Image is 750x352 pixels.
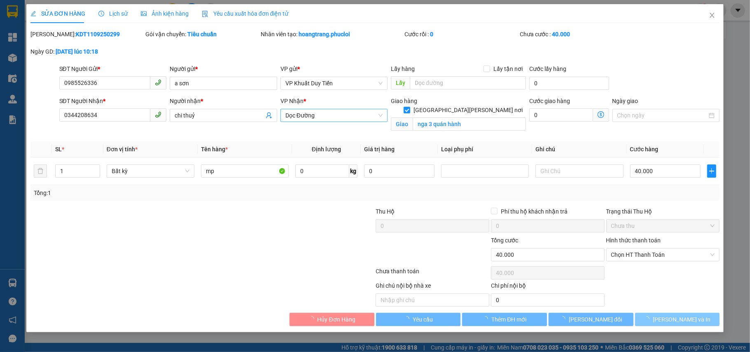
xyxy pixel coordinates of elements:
[266,112,272,119] span: user-add
[708,168,716,174] span: plus
[391,66,415,72] span: Lấy hàng
[701,4,724,27] button: Close
[170,96,277,106] div: Người nhận
[318,315,355,324] span: Hủy Đơn Hàng
[349,164,357,178] span: kg
[612,98,638,104] label: Ngày giao
[611,220,715,232] span: Chưa thu
[112,165,189,177] span: Bất kỳ
[59,96,167,106] div: SĐT Người Nhận
[145,30,259,39] div: Gói vận chuyển:
[617,111,708,120] input: Ngày giao
[404,30,518,39] div: Cước rồi :
[410,76,526,89] input: Dọc đường
[549,313,633,326] button: [PERSON_NAME] đổi
[529,77,609,90] input: Cước lấy hàng
[644,316,653,322] span: loading
[280,64,388,73] div: VP gửi
[98,10,128,17] span: Lịch sử
[261,30,403,39] div: Nhân viên tạo:
[141,11,147,16] span: picture
[529,108,593,122] input: Cước giao hàng
[413,315,433,324] span: Yêu cầu
[290,313,374,326] button: Hủy Đơn Hàng
[707,164,716,178] button: plus
[30,10,85,17] span: SỬA ĐƠN HÀNG
[202,10,289,17] span: Yêu cầu xuất hóa đơn điện tử
[404,316,413,322] span: loading
[391,117,413,131] span: Giao
[155,79,161,86] span: phone
[364,146,395,153] span: Giá trị hàng
[376,208,395,215] span: Thu Hộ
[55,146,62,153] span: SL
[312,146,341,153] span: Định lượng
[413,117,526,131] input: Giao tận nơi
[170,64,277,73] div: Người gửi
[535,164,623,178] input: Ghi Chú
[141,10,189,17] span: Ảnh kiện hàng
[285,77,383,89] span: VP Khuất Duy Tiến
[187,31,217,38] b: Tiêu chuẩn
[532,141,626,157] th: Ghi chú
[552,31,570,38] b: 40.000
[611,249,715,261] span: Chọn HT Thanh Toán
[438,141,532,157] th: Loại phụ phí
[34,188,290,197] div: Tổng: 1
[280,98,304,104] span: VP Nhận
[490,64,526,73] span: Lấy tận nơi
[308,316,318,322] span: loading
[606,207,720,216] div: Trạng thái Thu Hộ
[376,313,461,326] button: Yêu cầu
[10,60,133,73] b: GỬI : VP Khuất Duy Tiến
[391,76,410,89] span: Lấy
[560,316,569,322] span: loading
[59,64,167,73] div: SĐT Người Gửi
[520,30,633,39] div: Chưa cước :
[606,237,661,244] label: Hình thức thanh toán
[155,111,161,118] span: phone
[491,315,526,324] span: Thêm ĐH mới
[598,111,604,118] span: dollar-circle
[10,10,51,52] img: logo.jpg
[56,48,98,55] b: [DATE] lúc 10:18
[201,146,228,153] span: Tên hàng
[201,164,289,178] input: VD: Bàn, Ghế
[98,11,104,16] span: clock-circle
[299,31,350,38] b: hoangtrang.phucloi
[375,267,490,281] div: Chưa thanh toán
[491,281,605,293] div: Chi phí nội bộ
[630,146,659,153] span: Cước hàng
[77,31,344,41] li: Hotline: 02386655777, 02462925925, 0944789456
[569,315,622,324] span: [PERSON_NAME] đổi
[376,293,489,307] input: Nhập ghi chú
[410,106,526,115] span: [GEOGRAPHIC_DATA][PERSON_NAME] nơi
[430,31,433,38] b: 0
[76,31,120,38] b: KDT1109250299
[285,109,383,122] span: Dọc Đường
[30,30,144,39] div: [PERSON_NAME]:
[30,47,144,56] div: Ngày GD:
[391,98,417,104] span: Giao hàng
[202,11,208,17] img: icon
[498,207,571,216] span: Phí thu hộ khách nhận trả
[107,146,138,153] span: Đơn vị tính
[653,315,710,324] span: [PERSON_NAME] và In
[376,281,489,293] div: Ghi chú nội bộ nhà xe
[30,11,36,16] span: edit
[529,66,566,72] label: Cước lấy hàng
[529,98,570,104] label: Cước giao hàng
[635,313,720,326] button: [PERSON_NAME] và In
[462,313,547,326] button: Thêm ĐH mới
[491,237,518,244] span: Tổng cước
[709,12,715,19] span: close
[34,164,47,178] button: delete
[482,316,491,322] span: loading
[77,20,344,31] li: [PERSON_NAME], [PERSON_NAME]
